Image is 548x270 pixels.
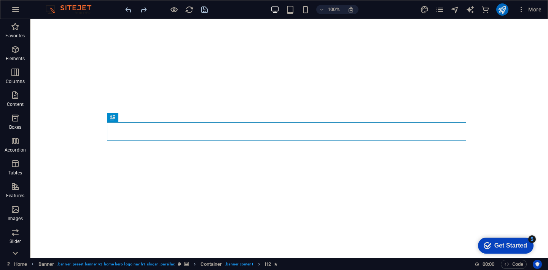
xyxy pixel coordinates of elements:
[6,260,27,269] a: Click to cancel selection. Double-click to open Pages
[6,193,24,199] p: Features
[169,5,178,14] button: Click here to leave preview mode and continue editing
[22,8,55,15] div: Get Started
[8,216,23,222] p: Images
[178,262,181,266] i: This element is a customizable preset
[6,56,25,62] p: Elements
[483,260,494,269] span: 00 00
[481,5,490,14] button: commerce
[420,5,429,14] button: design
[7,101,24,107] p: Content
[56,2,64,9] div: 5
[498,5,507,14] i: Publish
[533,260,542,269] button: Usercentrics
[6,78,25,85] p: Columns
[6,4,62,20] div: Get Started 5 items remaining, 0% complete
[481,5,490,14] i: Commerce
[466,5,475,14] button: text_generator
[10,238,21,244] p: Slider
[38,260,278,269] nav: breadcrumb
[515,3,545,16] button: More
[504,260,523,269] span: Code
[420,5,429,14] i: Design (Ctrl+Alt+Y)
[44,5,101,14] img: Editor Logo
[5,147,26,153] p: Accordion
[185,5,194,14] i: Reload page
[265,260,271,269] span: Click to select. Double-click to edit
[8,170,22,176] p: Tables
[488,261,489,267] span: :
[466,5,475,14] i: AI Writer
[451,5,459,14] i: Navigator
[201,260,222,269] span: Click to select. Double-click to edit
[57,260,175,269] span: . banner .preset-banner-v3-home-hero-logo-nav-h1-slogan .parallax
[328,5,340,14] h6: 100%
[10,17,104,43] p: Simply drag and drop elements into the editor. Double-click elements to edit or right-click for m...
[475,260,495,269] h6: Session time
[101,2,104,8] a: ×
[347,6,354,13] i: On resize automatically adjust zoom level to fit chosen device.
[435,5,444,14] i: Pages (Ctrl+Alt+S)
[518,6,542,13] span: More
[84,45,104,56] a: Next
[185,5,194,14] button: reload
[451,5,460,14] button: navigator
[38,260,54,269] span: Click to select. Double-click to edit
[316,5,343,14] button: 100%
[274,262,277,266] i: Element contains an animation
[496,3,508,16] button: publish
[5,33,25,39] p: Favorites
[435,5,444,14] button: pages
[10,5,75,11] strong: WYSIWYG Website Editor
[225,260,253,269] span: . banner-content
[101,0,104,9] div: Close tooltip
[184,262,189,266] i: This element contains a background
[501,260,527,269] button: Code
[9,124,22,130] p: Boxes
